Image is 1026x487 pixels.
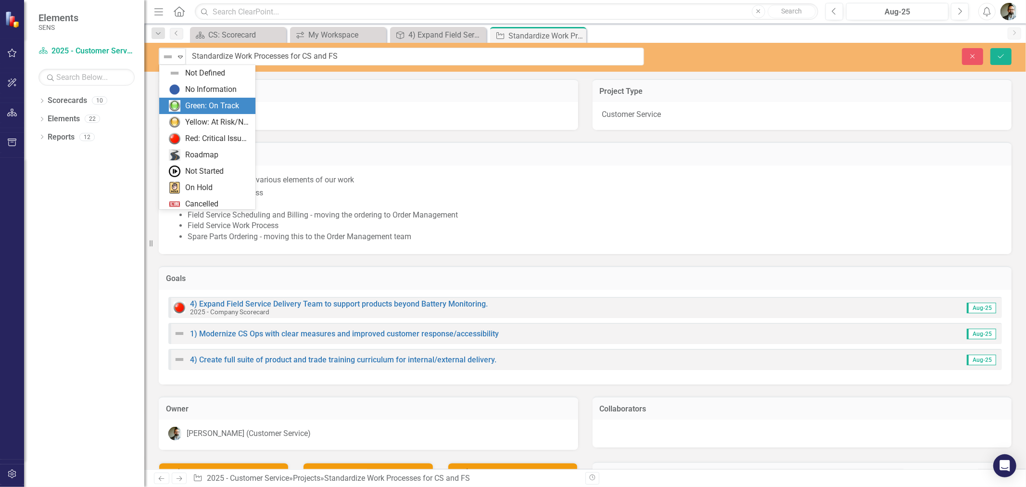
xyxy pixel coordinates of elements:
[185,182,213,193] div: On Hold
[174,328,185,339] img: Not Defined
[849,6,945,18] div: Aug-25
[195,3,818,20] input: Search ClearPoint...
[846,3,949,20] button: Aug-25
[166,150,1004,159] h3: Project Description
[188,231,1002,243] li: Spare Parts Ordering - moving this to the Order Management team
[781,7,802,15] span: Search
[207,474,289,483] a: 2025 - Customer Service
[188,210,1002,221] li: Field Service Scheduling and Billing - moving the ordering to Order Management
[166,274,1004,283] h3: Goals
[5,11,22,28] img: ClearPoint Strategy
[456,468,572,475] h3: End Date
[312,468,428,475] h3: Start Date
[48,95,87,106] a: Scorecards
[393,29,484,41] a: 4) Expand Field Service Delivery Team to support products beyond Battery Monitoring.
[79,133,95,141] div: 12
[188,199,1002,210] li: Technical Support
[967,355,996,365] span: Aug-25
[174,354,185,365] img: Not Defined
[169,84,180,95] img: No Information
[38,12,78,24] span: Elements
[190,355,496,364] a: 4) Create full suite of product and trade training curriculum for internal/external delivery.
[38,24,78,31] small: SENS
[169,198,180,210] img: Cancelled
[162,51,174,63] img: Not Defined
[600,405,1005,413] h3: Collaborators
[166,87,571,96] h3: Project Priority
[169,67,180,79] img: Not Defined
[600,87,1005,96] h3: Project Type
[185,84,237,95] div: No Information
[169,116,180,128] img: Yellow: At Risk/Needs Attention
[967,329,996,339] span: Aug-25
[186,48,644,65] input: This field is required
[292,29,384,41] a: My Workspace
[190,329,499,338] a: 1) Modernize CS Ops with clear measures and improved customer response/accessibility
[185,166,224,177] div: Not Started
[293,474,320,483] a: Projects
[169,133,180,144] img: Red: Critical Issues/Off-Track
[169,149,180,161] img: Roadmap
[174,302,185,313] img: Red: Critical Issues/Off-Track
[169,182,180,193] img: On Hold
[187,428,311,439] div: [PERSON_NAME] (Customer Service)
[48,114,80,125] a: Elements
[508,30,584,42] div: Standardize Work Processes for CS and FS
[185,101,239,112] div: Green: On Track
[38,69,135,86] input: Search Below...
[167,468,283,475] h3: Project Stage
[768,5,816,18] button: Search
[169,166,180,177] img: Not Started
[85,115,100,123] div: 22
[193,473,578,484] div: » »
[602,110,661,119] span: Customer Service
[408,29,484,41] div: 4) Expand Field Service Delivery Team to support products beyond Battery Monitoring.
[178,175,1002,243] li: Bring ownership to the various elements of our work
[185,199,218,210] div: Cancelled
[185,150,218,161] div: Roadmap
[190,308,269,316] small: 2025 - Company Scorecard
[166,405,571,413] h3: Owner
[38,46,135,57] a: 2025 - Customer Service
[1001,3,1018,20] img: Chad Molen
[208,29,284,41] div: CS: Scorecard
[324,474,470,483] div: Standardize Work Processes for CS and FS
[185,133,250,144] div: Red: Critical Issues/Off-Track
[92,97,107,105] div: 10
[185,117,250,128] div: Yellow: At Risk/Needs Attention
[169,100,180,112] img: Green: On Track
[967,303,996,313] span: Aug-25
[190,299,488,308] a: 4) Expand Field Service Delivery Team to support products beyond Battery Monitoring.
[168,427,182,440] img: Chad Molen
[188,188,1002,199] li: RMA/Warranty Proess
[192,29,284,41] a: CS: Scorecard
[185,68,225,79] div: Not Defined
[48,132,75,143] a: Reports
[188,220,1002,231] li: Field Service Work Process
[993,454,1016,477] div: Open Intercom Messenger
[308,29,384,41] div: My Workspace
